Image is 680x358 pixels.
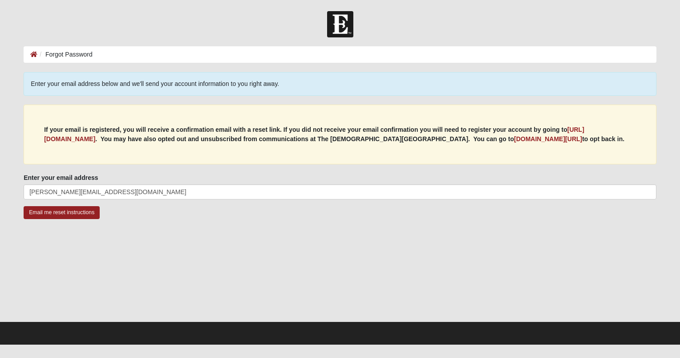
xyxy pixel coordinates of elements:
p: If your email is registered, you will receive a confirmation email with a reset link. If you did ... [44,125,636,144]
div: Enter your email address below and we'll send your account information to you right away. [24,72,656,96]
label: Enter your email address [24,173,98,182]
a: [DOMAIN_NAME][URL] [514,135,582,142]
img: Church of Eleven22 Logo [327,11,353,37]
li: Forgot Password [37,50,93,59]
input: Email me reset instructions [24,206,100,219]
